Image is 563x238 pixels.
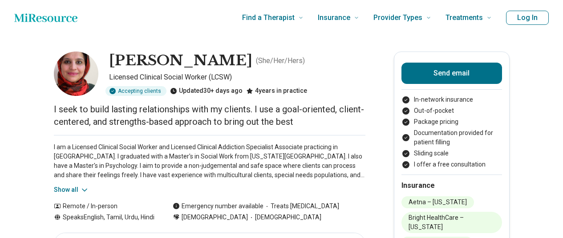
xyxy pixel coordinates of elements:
[54,202,155,211] div: Remote / In-person
[401,160,502,169] li: I offer a free consultation
[173,202,263,211] div: Emergency number available
[401,95,502,169] ul: Payment options
[109,52,252,70] h1: [PERSON_NAME]
[170,86,243,96] div: Updated 30+ days ago
[401,95,502,104] li: In-network insurance
[109,72,365,83] p: Licensed Clinical Social Worker (LCSW)
[318,12,350,24] span: Insurance
[401,106,502,115] li: Out-of-pocket
[54,52,98,96] img: Arshiya Siddiqui, Licensed Clinical Social Worker (LCSW)
[401,128,502,147] li: Documentation provided for patient filling
[248,213,321,222] span: [DEMOGRAPHIC_DATA]
[14,9,77,27] a: Home page
[401,212,502,233] li: Bright HealthCare – [US_STATE]
[506,11,549,25] button: Log In
[182,213,248,222] span: [DEMOGRAPHIC_DATA]
[54,213,155,222] div: Speaks English, Tamil, Urdu, Hindi
[401,180,502,191] h2: Insurance
[242,12,295,24] span: Find a Therapist
[373,12,422,24] span: Provider Types
[54,143,365,180] p: I am a Licensed Clinical Social Worker and Licensed Clinical Addiction Specialist Associate pract...
[246,86,307,96] div: 4 years in practice
[105,86,166,96] div: Accepting clients
[256,56,305,66] p: ( She/Her/Hers )
[401,196,474,208] li: Aetna – [US_STATE]
[54,185,89,194] button: Show all
[54,103,365,128] p: I seek to build lasting relationships with my clients. I use a goal-oriented, client-centered, an...
[446,12,483,24] span: Treatments
[401,149,502,158] li: Sliding scale
[401,117,502,127] li: Package pricing
[263,202,339,211] span: Treats [MEDICAL_DATA]
[401,63,502,84] button: Send email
